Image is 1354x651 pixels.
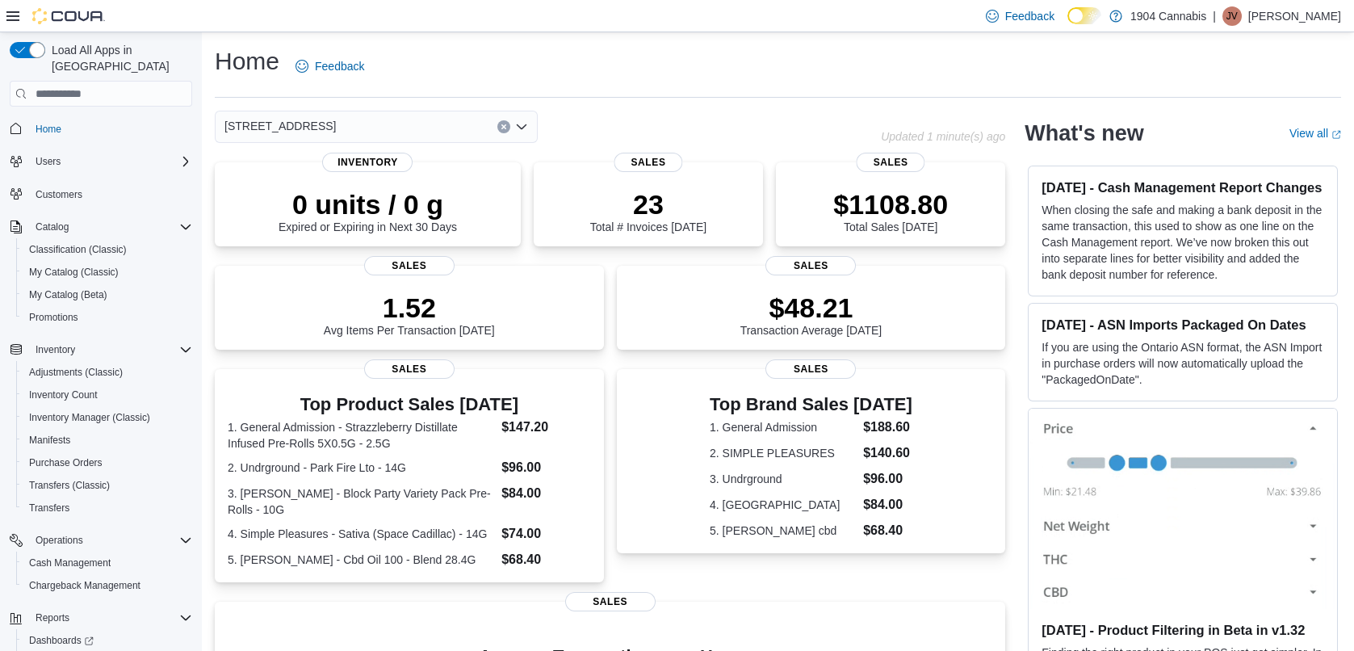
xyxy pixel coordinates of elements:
[501,484,590,503] dd: $84.00
[289,50,371,82] a: Feedback
[1042,179,1324,195] h3: [DATE] - Cash Management Report Changes
[23,308,85,327] a: Promotions
[710,419,857,435] dt: 1. General Admission
[36,155,61,168] span: Users
[322,153,413,172] span: Inventory
[16,497,199,519] button: Transfers
[29,152,192,171] span: Users
[23,553,192,573] span: Cash Management
[16,238,199,261] button: Classification (Classic)
[29,311,78,324] span: Promotions
[16,552,199,574] button: Cash Management
[29,479,110,492] span: Transfers (Classic)
[23,498,76,518] a: Transfers
[228,552,495,568] dt: 5. [PERSON_NAME] - Cbd Oil 100 - Blend 28.4G
[29,118,192,138] span: Home
[224,116,336,136] span: [STREET_ADDRESS]
[1067,24,1068,25] span: Dark Mode
[324,292,495,324] p: 1.52
[1213,6,1216,26] p: |
[881,130,1005,143] p: Updated 1 minute(s) ago
[29,579,140,592] span: Chargeback Management
[315,58,364,74] span: Feedback
[1130,6,1206,26] p: 1904 Cannabis
[23,553,117,573] a: Cash Management
[23,385,104,405] a: Inventory Count
[501,418,590,437] dd: $147.20
[228,526,495,542] dt: 4. Simple Pleasures - Sativa (Space Cadillac) - 14G
[590,188,706,220] p: 23
[23,453,192,472] span: Purchase Orders
[23,476,116,495] a: Transfers (Classic)
[29,411,150,424] span: Inventory Manager (Classic)
[863,521,912,540] dd: $68.40
[29,502,69,514] span: Transfers
[710,471,857,487] dt: 3. Undrground
[23,631,192,650] span: Dashboards
[29,531,192,550] span: Operations
[23,385,192,405] span: Inventory Count
[215,45,279,78] h1: Home
[1248,6,1341,26] p: [PERSON_NAME]
[228,395,591,414] h3: Top Product Sales [DATE]
[29,366,123,379] span: Adjustments (Classic)
[29,531,90,550] button: Operations
[1226,6,1238,26] span: JV
[36,220,69,233] span: Catalog
[45,42,192,74] span: Load All Apps in [GEOGRAPHIC_DATA]
[29,217,192,237] span: Catalog
[228,419,495,451] dt: 1. General Admission - Strazzleberry Distillate Infused Pre-Rolls 5X0.5G - 2.5G
[23,363,129,382] a: Adjustments (Classic)
[36,188,82,201] span: Customers
[29,634,94,647] span: Dashboards
[501,458,590,477] dd: $96.00
[364,359,455,379] span: Sales
[1042,317,1324,333] h3: [DATE] - ASN Imports Packaged On Dates
[590,188,706,233] div: Total # Invoices [DATE]
[228,460,495,476] dt: 2. Undrground - Park Fire Lto - 14G
[29,388,98,401] span: Inventory Count
[29,556,111,569] span: Cash Management
[29,266,119,279] span: My Catalog (Classic)
[833,188,948,220] p: $1108.80
[23,285,192,304] span: My Catalog (Beta)
[1222,6,1242,26] div: Jeffrey Villeneuve
[497,120,510,133] button: Clear input
[740,292,882,324] p: $48.21
[16,474,199,497] button: Transfers (Classic)
[3,116,199,140] button: Home
[29,608,192,628] span: Reports
[29,120,68,139] a: Home
[23,408,157,427] a: Inventory Manager (Classic)
[36,343,75,356] span: Inventory
[29,288,107,301] span: My Catalog (Beta)
[23,576,147,595] a: Chargeback Management
[23,631,100,650] a: Dashboards
[16,406,199,429] button: Inventory Manager (Classic)
[16,283,199,306] button: My Catalog (Beta)
[1042,339,1324,388] p: If you are using the Ontario ASN format, the ASN Import in purchase orders will now automatically...
[765,359,856,379] span: Sales
[36,611,69,624] span: Reports
[565,592,656,611] span: Sales
[710,395,912,414] h3: Top Brand Sales [DATE]
[863,469,912,489] dd: $96.00
[324,292,495,337] div: Avg Items Per Transaction [DATE]
[36,534,83,547] span: Operations
[279,188,457,220] p: 0 units / 0 g
[614,153,682,172] span: Sales
[16,306,199,329] button: Promotions
[515,120,528,133] button: Open list of options
[23,240,133,259] a: Classification (Classic)
[23,262,192,282] span: My Catalog (Classic)
[3,529,199,552] button: Operations
[857,153,925,172] span: Sales
[29,608,76,628] button: Reports
[1067,7,1101,24] input: Dark Mode
[32,8,105,24] img: Cova
[29,340,82,359] button: Inventory
[279,188,457,233] div: Expired or Expiring in Next 30 Days
[710,497,857,513] dt: 4. [GEOGRAPHIC_DATA]
[765,256,856,275] span: Sales
[16,384,199,406] button: Inventory Count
